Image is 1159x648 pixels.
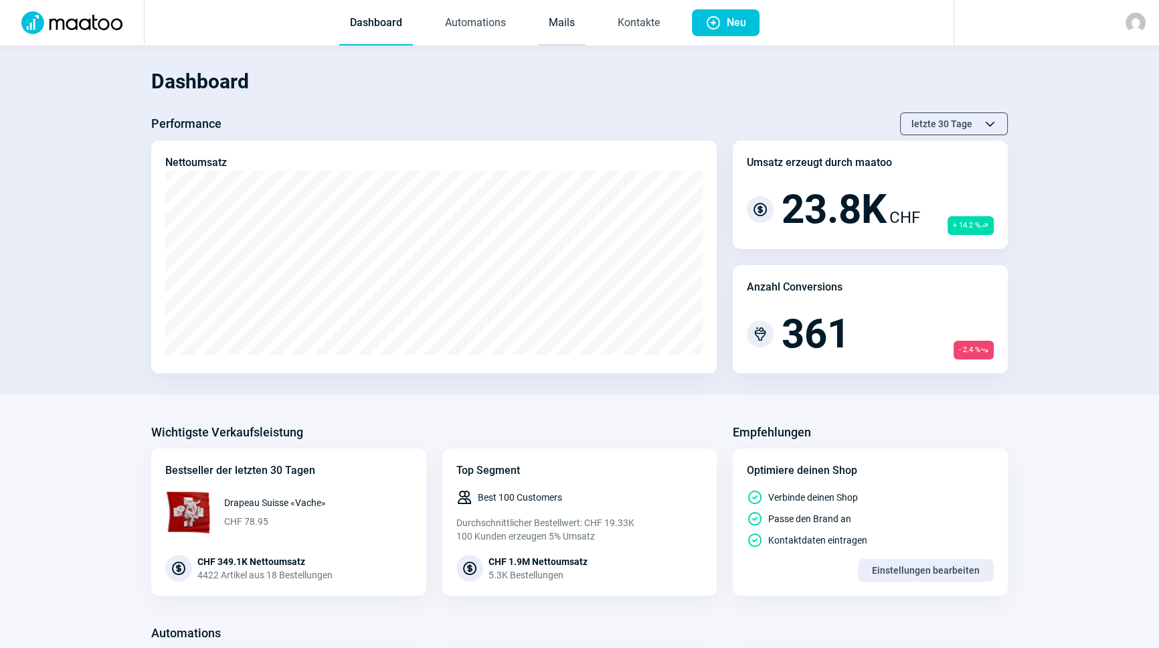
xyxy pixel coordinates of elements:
[151,623,221,644] h3: Automations
[782,314,850,354] span: 361
[747,463,994,479] div: Optimiere deinen Shop
[197,568,333,582] div: 4422 Artikel aus 18 Bestellungen
[151,113,221,135] h3: Performance
[954,341,994,359] span: - 2.4 %
[339,1,413,46] a: Dashboard
[13,11,130,34] img: Logo
[782,189,887,230] span: 23.8K
[538,1,586,46] a: Mails
[151,422,303,443] h3: Wichtigste Verkaufsleistung
[151,59,1008,104] h1: Dashboard
[224,496,326,509] span: Drapeau Suisse «Vache»
[692,9,760,36] button: Neu
[768,491,858,504] span: Verbinde deinen Shop
[872,560,980,581] span: Einstellungen bearbeiten
[456,516,703,543] div: Durchschnittlicher Bestellwert: CHF 19.33K 100 Kunden erzeugen 5% Umsatz
[197,555,333,568] div: CHF 349.1K Nettoumsatz
[889,206,920,230] span: CHF
[948,216,994,235] span: + 14.2 %
[165,463,412,479] div: Bestseller der letzten 30 Tagen
[478,491,562,504] span: Best 100 Customers
[733,422,811,443] h3: Empfehlungen
[607,1,671,46] a: Kontakte
[224,515,326,528] span: CHF 78.95
[434,1,517,46] a: Automations
[1126,13,1146,33] img: avatar
[747,155,892,171] div: Umsatz erzeugt durch maatoo
[768,512,851,525] span: Passe den Brand an
[456,463,703,479] div: Top Segment
[165,489,211,535] img: 68x68
[488,555,588,568] div: CHF 1.9M Nettoumsatz
[747,279,842,295] div: Anzahl Conversions
[768,534,867,547] span: Kontaktdaten eintragen
[727,9,746,36] span: Neu
[911,113,972,135] span: letzte 30 Tage
[858,559,994,582] button: Einstellungen bearbeiten
[488,568,588,582] div: 5.3K Bestellungen
[165,155,227,171] div: Nettoumsatz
